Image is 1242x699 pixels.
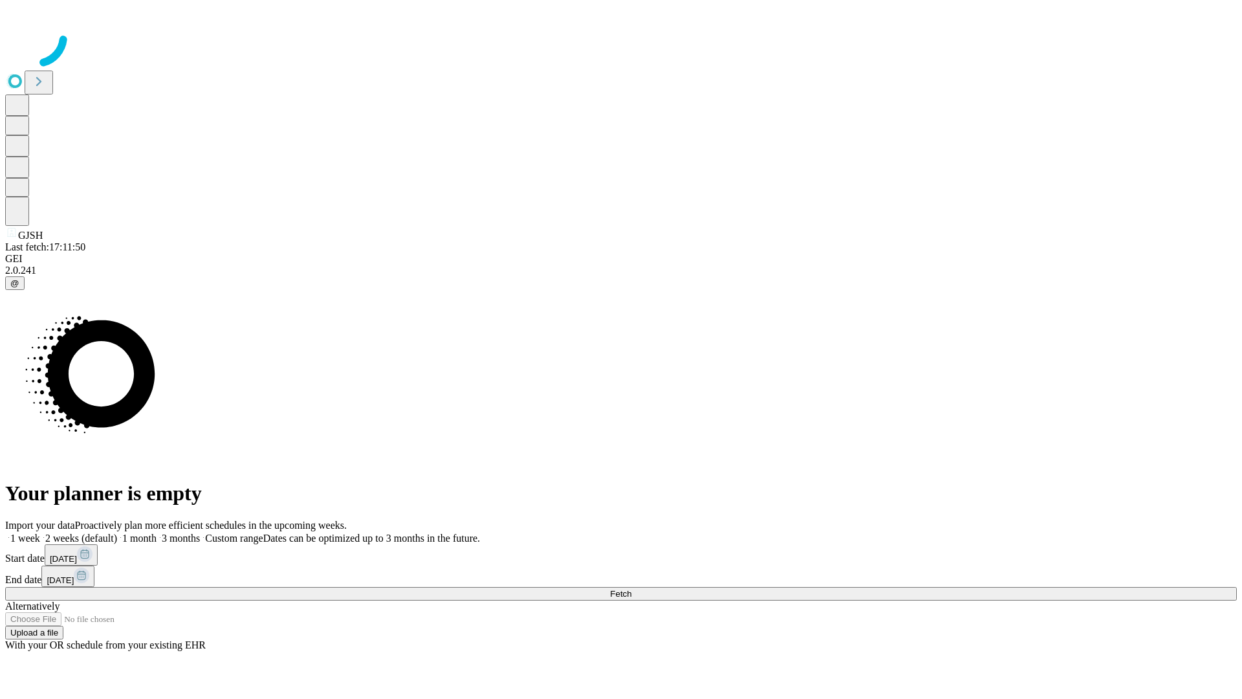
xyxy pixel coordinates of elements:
[10,278,19,288] span: @
[5,601,60,612] span: Alternatively
[162,533,200,544] span: 3 months
[18,230,43,241] span: GJSH
[5,241,85,252] span: Last fetch: 17:11:50
[5,626,63,639] button: Upload a file
[45,533,117,544] span: 2 weeks (default)
[5,482,1237,505] h1: Your planner is empty
[41,566,94,587] button: [DATE]
[5,253,1237,265] div: GEI
[75,520,347,531] span: Proactively plan more efficient schedules in the upcoming weeks.
[610,589,631,599] span: Fetch
[47,575,74,585] span: [DATE]
[5,544,1237,566] div: Start date
[122,533,157,544] span: 1 month
[5,276,25,290] button: @
[50,554,77,564] span: [DATE]
[205,533,263,544] span: Custom range
[5,265,1237,276] div: 2.0.241
[5,587,1237,601] button: Fetch
[5,566,1237,587] div: End date
[263,533,480,544] span: Dates can be optimized up to 3 months in the future.
[10,533,40,544] span: 1 week
[5,639,206,650] span: With your OR schedule from your existing EHR
[5,520,75,531] span: Import your data
[45,544,98,566] button: [DATE]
